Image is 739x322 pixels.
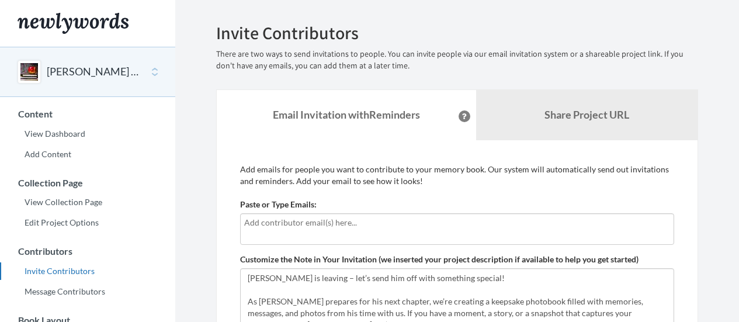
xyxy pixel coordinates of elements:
label: Paste or Type Emails: [240,199,317,210]
strong: Email Invitation with Reminders [273,108,420,121]
label: Customize the Note in Your Invitation (we inserted your project description if available to help ... [240,254,639,265]
img: Newlywords logo [18,13,129,34]
h3: Contributors [1,246,175,257]
p: There are two ways to send invitations to people. You can invite people via our email invitation ... [216,49,698,72]
h3: Collection Page [1,178,175,188]
p: Add emails for people you want to contribute to your memory book. Our system will automatically s... [240,164,674,187]
button: [PERSON_NAME] Is Leaving! [47,64,141,79]
b: Share Project URL [544,108,629,121]
input: Add contributor email(s) here... [244,216,670,229]
h2: Invite Contributors [216,23,698,43]
h3: Content [1,109,175,119]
